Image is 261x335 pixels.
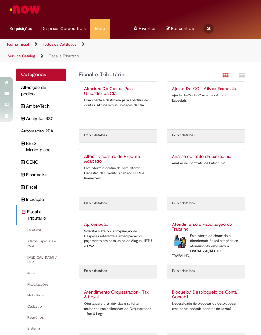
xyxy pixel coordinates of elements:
a: Bloqueio/ Desbloqueio de Conta Contábil Necessidade de bloquear ou desbloquear uma conta contábil... [167,285,245,333]
div: Ajuste de Conta Corrente - Ativos Especiais [172,93,240,103]
span: Relatórios [21,315,61,320]
a: Abertura De Contas Para Unidades da CIA Essa oferta é destinada para abertura de contas SAZ de no... [79,82,157,129]
a: Exibir detalhes [84,268,107,274]
a: Apropriação Solicitar Rateio / Apropriação de Despesas referente a antecipação ou pagamento em co... [79,217,157,265]
span: GS [207,26,211,31]
a: Service Catalog [8,53,35,59]
a: Análise contrato de patrocínio Análise de Contrato de Patrocínio [167,149,245,197]
span: Favoritos [139,25,156,32]
h2: Ajuste De CC - Ativos Especiais [172,86,240,91]
div: Nota Fiscal [16,290,66,301]
div: Alteração de pedido [16,81,66,100]
span: Fiscalizações [21,282,61,287]
div: Necessidade de bloquear ou desbloquear uma conta contábil (contas do razão) [172,301,240,311]
span: Inovação [26,196,61,203]
div: expandir categoria Analytics BSC Analytics BSC [16,112,66,125]
a: Exibir detalhes [84,133,107,138]
ul: Trilhas de página [5,39,126,62]
span: BEES Marketplace [26,140,61,153]
div: Esta oferta de chamado é direcionada às solicitações de atendimento exclusivo a FISCALIZAÇÃO DO T... [172,233,240,259]
i: Exibição em cartão [223,72,229,78]
a: Fiscal e Tributário [49,53,79,59]
span: More [95,25,105,32]
ul: Menu Cabeçalho [129,19,161,39]
h2: Atendimento a Fiscalização do Trabalho [172,222,240,232]
span: Nota Fiscal [21,293,61,298]
a: Exibir detalhes [172,201,195,206]
div: expandir categoria CENG CENG [16,156,66,168]
div: Análise de Contrato de Patrocínio [172,161,240,166]
span: Ativos Especiais e Craft [21,239,61,249]
h2: Abertura De Contas Para Unidades da CIA [84,86,152,96]
span: | [233,72,235,79]
a: Página inicial [7,42,29,47]
span: Sistema [21,326,61,331]
i: expandir categoria Inovação [21,196,25,203]
a: Atendimento a Fiscalização do Trabalho Atendimento a Fiscalização do Trabalho Esta oferta de cham... [167,217,245,265]
div: expandir categoria Fiscal Fiscal [16,181,66,193]
i: expandir categoria Financeiro [21,171,25,178]
span: Fiscal [26,184,61,190]
i: expandir categoria BEES Marketplace [21,140,25,147]
ul: Menu Cabeçalho [37,19,90,39]
div: Oferta para tirar dúvidas e solicitar melhorias nas aplicações do Orquestrador - Tax & Legal [84,301,152,316]
ul: Menu Cabeçalho [90,19,110,39]
span: Rascunhos [171,25,194,32]
a: Atendimento Orquestrador - Tax & Legal Oferta para tirar dúvidas e solicitar melhorias nas aplica... [79,285,157,333]
i: Exibição de grade [239,72,245,78]
span: AmbevTech [26,103,61,109]
div: Automação RPA [16,125,66,137]
h2: Apropriação [84,222,152,227]
div: Fiscalizações [16,279,66,290]
a: Favoritos : 0 [129,19,161,38]
ul: Menu Cabeçalho [119,19,129,39]
div: Solicitar Rateio / Apropriação de Despesas referente a antecipação ou pagamento em cota única de ... [84,229,152,249]
h2: Alterar Cadastro de Produto Acabado [84,154,152,164]
a: Despesas Corporativas : [37,19,90,38]
span: Fiscal e Tributário [27,209,61,221]
i: expandir categoria CENG [21,159,25,166]
a: Exibir detalhes [172,133,195,138]
span: Analytics BSC [26,115,61,122]
span: Financeiro [26,171,61,178]
div: expandir categoria Inovação Inovação [16,193,66,206]
a: Exibir detalhes [172,268,195,274]
div: expandir categoria AmbevTech AmbevTech [16,100,66,112]
a: Requisições : 0 [5,19,37,38]
span: Automação RPA [21,128,61,134]
div: [MEDICAL_DATA] / OBZ [16,252,66,268]
div: Relatórios [16,312,66,324]
i: expandir categoria Fiscal [21,184,25,191]
img: ServiceNow [9,3,41,16]
a: Ajuste De CC - Ativos Especiais Ajuste de Conta Corrente - Ativos Especiais [167,82,245,129]
span: Fiscal [21,271,61,276]
div: Sistema [16,323,66,334]
div: expandir categoria BEES Marketplace BEES Marketplace [16,137,66,156]
img: Atendimento a Fiscalização do Trabalho [172,233,187,249]
a: Alterar Cadastro de Produto Acabado Esta oferta é destinada para alterar Cadastro de Produto Acab... [79,149,157,197]
a: No momento, sua lista de rascunhos tem 0 Itens [166,25,194,32]
div: Cadastro [16,301,66,312]
h2: Atendimento Orquestrador - Tax & Legal [84,290,152,300]
a: Exibir detalhes [84,201,107,206]
div: Fiscal [16,268,66,279]
i: recolher categoria Fiscal e Tributário [22,209,25,216]
span: Despesas Corporativas [41,25,86,32]
div: Ativos Especiais e Craft [16,236,66,252]
span: Cadastro [21,304,61,309]
div: expandir categoria Financeiro Financeiro [16,168,66,181]
span: Requisições [10,25,32,32]
a: Todos os Catálogos [43,42,76,47]
h2: Categorias [21,72,61,78]
div: Esta oferta é destinada para alterar Cadastro de Produto Acabado BEES e Inovações. [84,166,152,181]
ul: Menu Cabeçalho [5,19,37,39]
div: recolher categoria Fiscal e Tributário Fiscal e Tributário [16,205,66,225]
a: GS [199,19,220,32]
i: expandir categoria AmbevTech [21,103,25,110]
span: Alteração de pedido [21,84,61,97]
span: [MEDICAL_DATA] / OBZ [21,255,61,265]
div: Essa oferta é destinada para abertura de contas SAZ de novas unidades da Cia. [84,98,152,108]
h1: {"description":null,"title":"Fiscal e Tributário"} Categoria [79,72,201,78]
a: More : 4 [90,19,110,38]
ul: Menu Cabeçalho [110,19,119,39]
